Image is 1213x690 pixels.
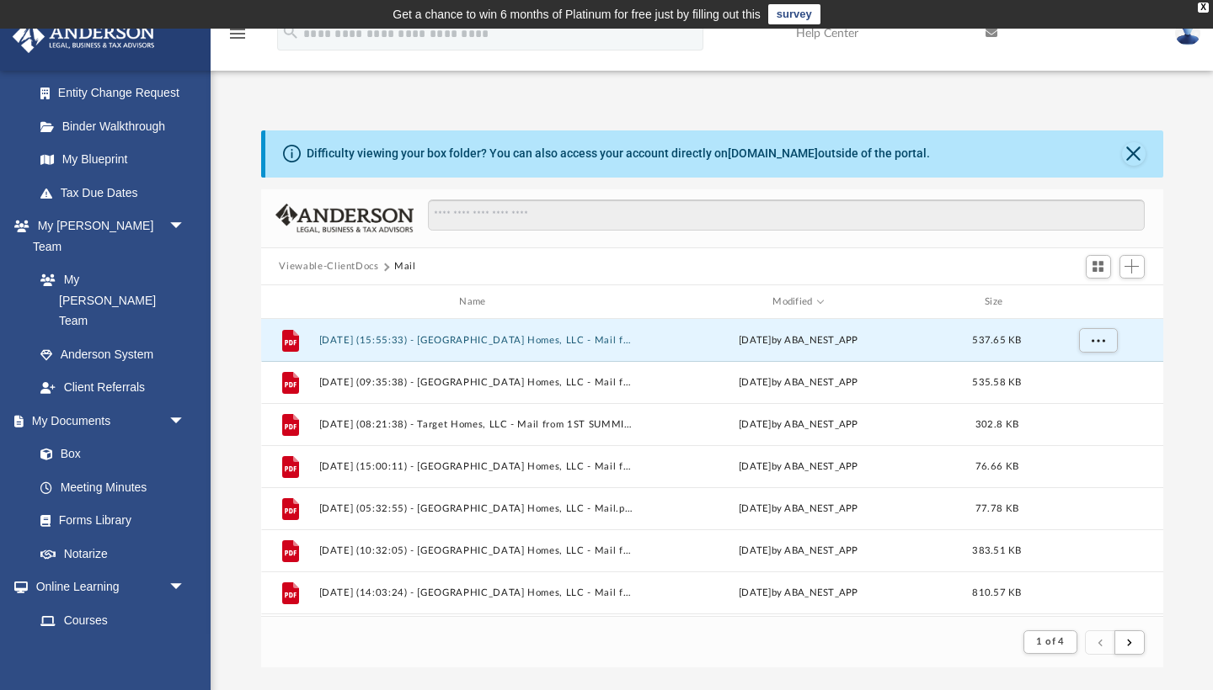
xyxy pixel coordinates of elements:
[24,337,202,371] a: Anderson System
[318,545,633,556] button: [DATE] (10:32:05) - [GEOGRAPHIC_DATA] Homes, LLC - Mail from [GEOGRAPHIC_DATA] TAX COLLECTOR.pdf
[279,259,378,274] button: Viewable-ClientDocs
[24,77,211,110] a: Entity Change Request
[12,404,202,438] a: My Documentsarrow_drop_down
[1086,255,1111,279] button: Switch to Grid View
[24,176,211,210] a: Tax Due Dates
[24,603,202,637] a: Courses
[1122,142,1146,166] button: Close
[394,259,416,274] button: Mail
[975,462,1018,471] span: 76.66 KB
[641,586,956,601] div: [DATE] by ABA_NEST_APP
[318,461,633,472] button: [DATE] (15:00:11) - [GEOGRAPHIC_DATA] Homes, LLC - Mail from [PERSON_NAME].pdf
[318,377,633,388] button: [DATE] (09:35:38) - [GEOGRAPHIC_DATA] Homes, LLC - Mail from 1ST SUMMIT BANK.pdf
[24,263,194,338] a: My [PERSON_NAME] Team
[24,143,202,177] a: My Blueprint
[318,419,633,430] button: [DATE] (08:21:38) - Target Homes, LLC - Mail from 1ST SUMMIT BANK.pdf
[393,4,761,24] div: Get a chance to win 6 months of Platinum for free just by filling out this
[12,571,202,604] a: Online Learningarrow_drop_down
[281,23,300,41] i: search
[268,295,310,310] div: id
[24,109,211,143] a: Binder Walkthrough
[641,544,956,559] div: [DATE] by ABA_NEST_APP
[1038,295,1156,310] div: id
[1078,328,1117,353] button: More options
[227,24,248,44] i: menu
[1119,255,1145,279] button: Add
[1175,21,1200,45] img: User Pic
[641,502,956,517] div: [DATE] by ABA_NEST_APP
[24,470,202,504] a: Meeting Minutes
[261,319,1163,617] div: grid
[1036,637,1064,646] span: 1 of 4
[8,20,160,53] img: Anderson Advisors Platinum Portal
[168,571,202,605] span: arrow_drop_down
[24,504,194,538] a: Forms Library
[307,145,930,162] div: Difficulty viewing your box folder? You can also access your account directly on outside of the p...
[24,438,194,471] a: Box
[12,210,202,263] a: My [PERSON_NAME] Teamarrow_drop_down
[318,335,633,346] button: [DATE] (15:55:33) - [GEOGRAPHIC_DATA] Homes, LLC - Mail from 1ST SUMMIT BANK.pdf
[227,32,248,44] a: menu
[975,504,1018,513] span: 77.78 KB
[1023,630,1077,654] button: 1 of 4
[318,503,633,514] button: [DATE] (05:32:55) - [GEOGRAPHIC_DATA] Homes, LLC - Mail.pdf
[24,371,202,405] a: Client Referrals
[641,333,956,348] div: [DATE] by ABA_NEST_APP
[975,420,1018,429] span: 302.8 KB
[972,336,1021,345] span: 537.65 KB
[768,4,820,24] a: survey
[972,588,1021,597] span: 810.57 KB
[972,378,1021,387] span: 535.58 KB
[428,199,1144,231] input: Search files and folders
[972,546,1021,555] span: 383.51 KB
[168,210,202,244] span: arrow_drop_down
[641,417,956,433] div: [DATE] by ABA_NEST_APP
[318,587,633,598] button: [DATE] (14:03:24) - [GEOGRAPHIC_DATA] Homes, LLC - Mail from 1ST SUMMIT BANK.pdf
[318,295,633,310] div: Name
[168,404,202,438] span: arrow_drop_down
[641,375,956,390] div: [DATE] by ABA_NEST_APP
[641,459,956,475] div: [DATE] by ABA_NEST_APP
[24,537,202,571] a: Notarize
[1198,3,1209,13] div: close
[640,295,955,310] div: Modified
[963,295,1030,310] div: Size
[728,146,818,160] a: [DOMAIN_NAME]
